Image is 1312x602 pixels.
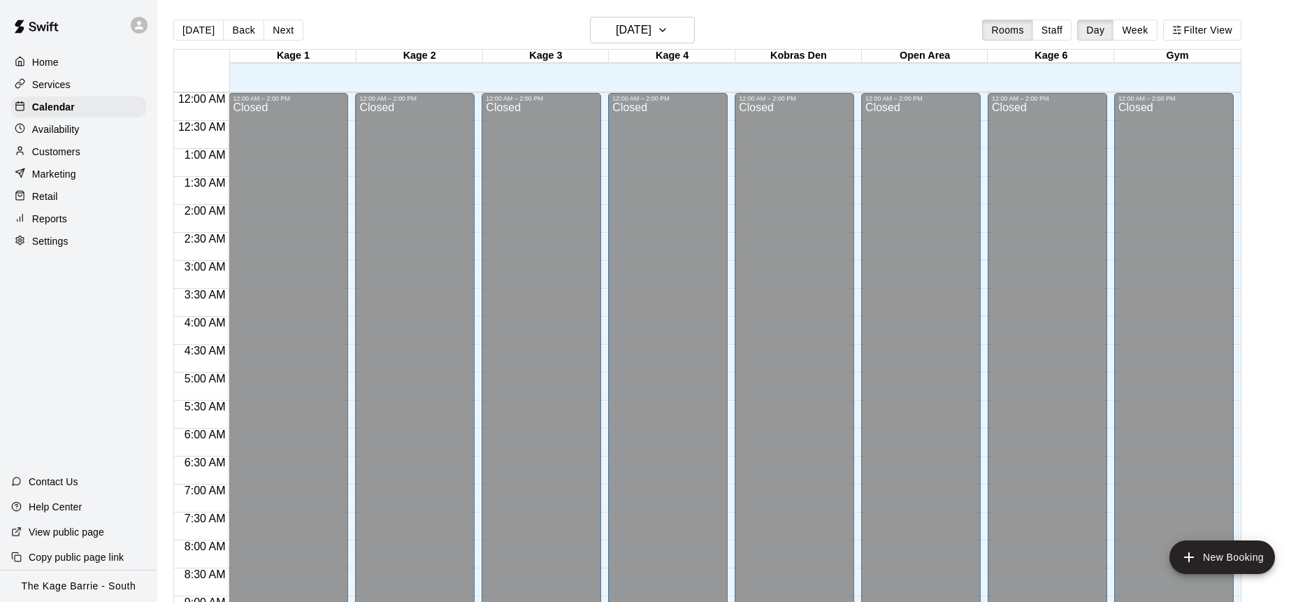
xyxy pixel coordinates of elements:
[32,189,58,203] p: Retail
[11,164,146,185] a: Marketing
[181,429,229,440] span: 6:00 AM
[181,233,229,245] span: 2:30 AM
[32,212,67,226] p: Reports
[181,401,229,413] span: 5:30 AM
[181,568,229,580] span: 8:30 AM
[486,95,597,102] div: 12:00 AM – 2:00 PM
[29,525,104,539] p: View public page
[612,95,723,102] div: 12:00 AM – 2:00 PM
[29,500,82,514] p: Help Center
[181,457,229,468] span: 6:30 AM
[11,231,146,252] a: Settings
[32,55,59,69] p: Home
[181,485,229,496] span: 7:00 AM
[32,122,80,136] p: Availability
[483,50,610,63] div: Kage 3
[865,95,976,102] div: 12:00 AM – 2:00 PM
[992,95,1103,102] div: 12:00 AM – 2:00 PM
[173,20,224,41] button: [DATE]
[356,50,483,63] div: Kage 2
[1163,20,1241,41] button: Filter View
[862,50,988,63] div: Open Area
[175,93,229,105] span: 12:00 AM
[988,50,1114,63] div: Kage 6
[32,145,80,159] p: Customers
[181,177,229,189] span: 1:30 AM
[1118,95,1230,102] div: 12:00 AM – 2:00 PM
[22,579,136,594] p: The Kage Barrie - South
[264,20,303,41] button: Next
[1169,540,1275,574] button: add
[982,20,1032,41] button: Rooms
[609,50,735,63] div: Kage 4
[590,17,695,43] button: [DATE]
[1113,20,1157,41] button: Week
[181,261,229,273] span: 3:00 AM
[32,100,75,114] p: Calendar
[11,96,146,117] a: Calendar
[181,289,229,301] span: 3:30 AM
[29,475,78,489] p: Contact Us
[223,20,264,41] button: Back
[11,186,146,207] a: Retail
[181,373,229,385] span: 5:00 AM
[1032,20,1072,41] button: Staff
[181,513,229,524] span: 7:30 AM
[181,540,229,552] span: 8:00 AM
[230,50,356,63] div: Kage 1
[181,317,229,329] span: 4:00 AM
[616,20,651,40] h6: [DATE]
[175,121,229,133] span: 12:30 AM
[32,78,71,92] p: Services
[233,95,344,102] div: 12:00 AM – 2:00 PM
[32,234,69,248] p: Settings
[11,119,146,140] a: Availability
[181,345,229,357] span: 4:30 AM
[11,52,146,73] a: Home
[11,141,146,162] a: Customers
[359,95,470,102] div: 12:00 AM – 2:00 PM
[11,208,146,229] a: Reports
[1077,20,1113,41] button: Day
[181,205,229,217] span: 2:00 AM
[32,167,76,181] p: Marketing
[1114,50,1241,63] div: Gym
[739,95,850,102] div: 12:00 AM – 2:00 PM
[29,550,124,564] p: Copy public page link
[181,149,229,161] span: 1:00 AM
[735,50,862,63] div: Kobras Den
[11,74,146,95] a: Services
